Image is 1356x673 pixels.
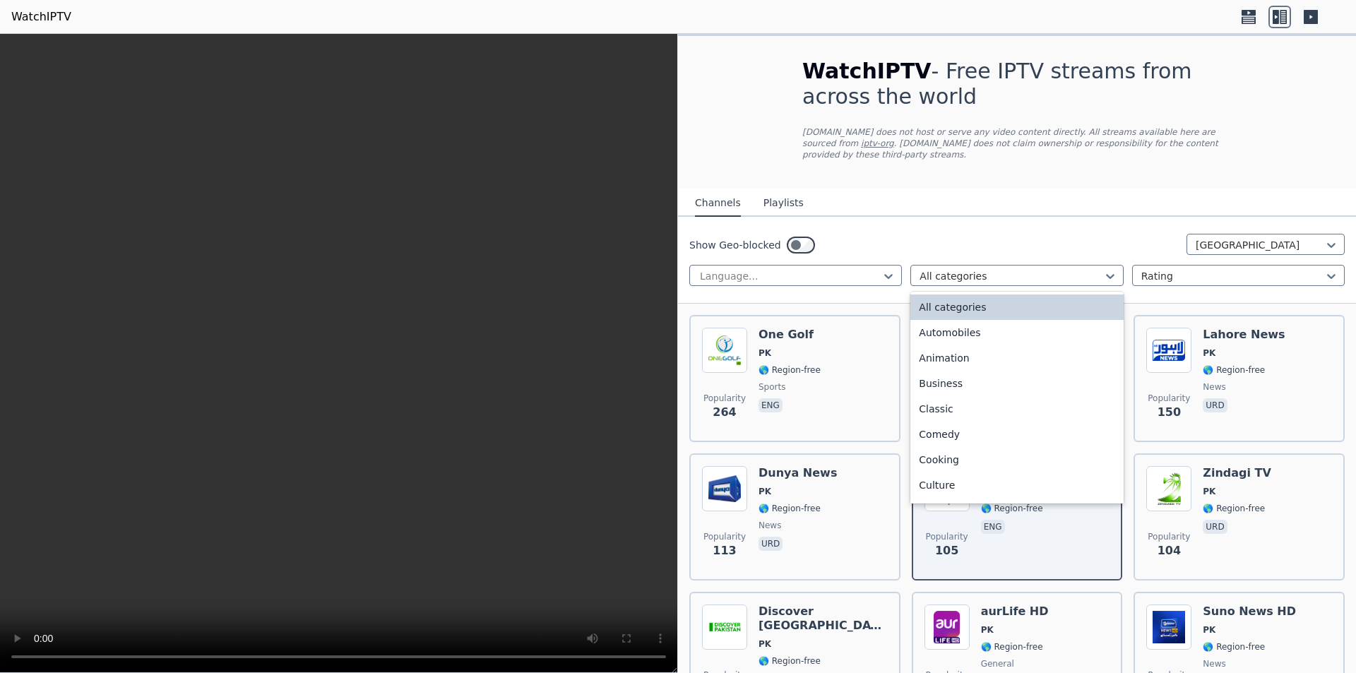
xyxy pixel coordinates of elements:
img: Lahore News [1146,328,1191,373]
span: PK [1203,347,1215,359]
span: 🌎 Region-free [759,655,821,667]
img: Discover Pakistan [702,604,747,650]
span: 113 [713,542,736,559]
h6: One Golf [759,328,821,342]
span: PK [981,624,994,636]
span: news [1203,381,1225,393]
span: Popularity [926,531,968,542]
img: Suno News HD [1146,604,1191,650]
div: Automobiles [910,320,1123,345]
h6: aurLife HD [981,604,1049,619]
h1: - Free IPTV streams from across the world [802,59,1232,109]
h6: Dunya News [759,466,837,480]
span: 🌎 Region-free [1203,641,1265,653]
span: 264 [713,404,736,421]
span: PK [759,347,771,359]
img: Zindagi TV [1146,466,1191,511]
span: 🌎 Region-free [1203,364,1265,376]
p: urd [1203,398,1227,412]
button: Playlists [763,190,804,217]
p: eng [759,398,783,412]
p: [DOMAIN_NAME] does not host or serve any video content directly. All streams available here are s... [802,126,1232,160]
span: 🌎 Region-free [1203,503,1265,514]
span: WatchIPTV [802,59,932,83]
div: Comedy [910,422,1123,447]
span: Popularity [703,531,746,542]
div: Animation [910,345,1123,371]
h6: Lahore News [1203,328,1285,342]
p: urd [1203,520,1227,534]
span: 150 [1158,404,1181,421]
span: 104 [1158,542,1181,559]
h6: Suno News HD [1203,604,1296,619]
div: Business [910,371,1123,396]
button: Channels [695,190,741,217]
div: Documentary [910,498,1123,523]
img: Dunya News [702,466,747,511]
span: 105 [935,542,958,559]
span: 🌎 Region-free [759,364,821,376]
span: PK [1203,624,1215,636]
img: One Golf [702,328,747,373]
div: All categories [910,294,1123,320]
span: Popularity [1148,393,1190,404]
img: aurLife HD [924,604,970,650]
div: Culture [910,472,1123,498]
span: 🌎 Region-free [759,503,821,514]
div: Cooking [910,447,1123,472]
h6: Discover [GEOGRAPHIC_DATA] [759,604,888,633]
a: WatchIPTV [11,8,71,25]
span: 🌎 Region-free [981,641,1043,653]
span: general [981,658,1014,669]
label: Show Geo-blocked [689,238,781,252]
span: PK [759,638,771,650]
span: sports [759,381,785,393]
span: news [759,520,781,531]
span: news [1203,658,1225,669]
span: 🌎 Region-free [981,503,1043,514]
p: urd [759,537,783,551]
span: Popularity [1148,531,1190,542]
span: Popularity [703,393,746,404]
h6: Zindagi TV [1203,466,1271,480]
span: PK [1203,486,1215,497]
div: Classic [910,396,1123,422]
p: eng [981,520,1005,534]
span: PK [759,486,771,497]
a: iptv-org [861,138,894,148]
